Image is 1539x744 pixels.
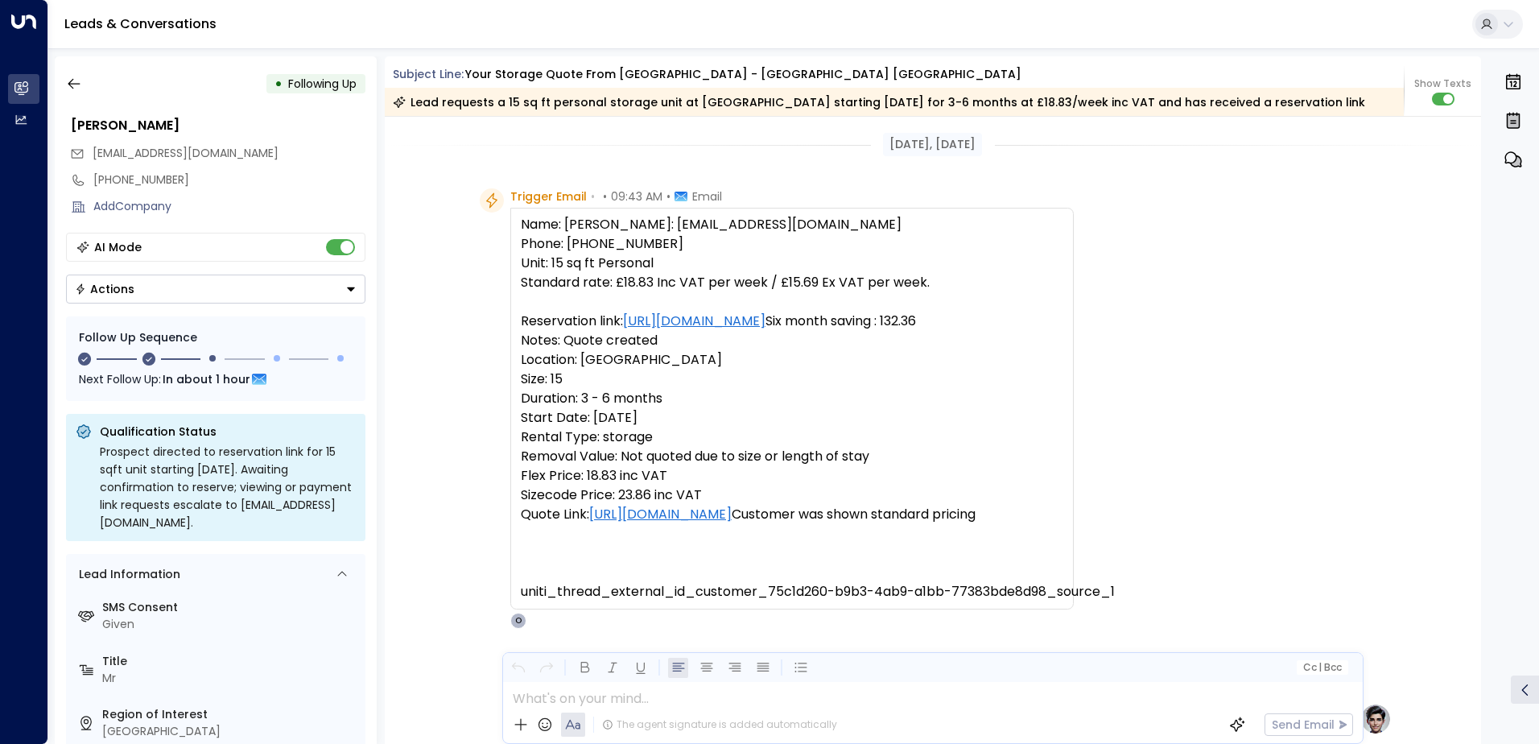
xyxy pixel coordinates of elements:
div: Lead requests a 15 sq ft personal storage unit at [GEOGRAPHIC_DATA] starting [DATE] for 3-6 month... [393,94,1365,110]
span: Trigger Email [510,188,587,205]
div: [PERSON_NAME] [71,116,365,135]
button: Redo [536,658,556,678]
div: AI Mode [94,239,142,255]
label: Region of Interest [102,706,359,723]
label: Title [102,653,359,670]
div: Actions [75,282,134,296]
span: Subject Line: [393,66,464,82]
div: The agent signature is added automatically [602,717,837,732]
span: [EMAIL_ADDRESS][DOMAIN_NAME] [93,145,279,161]
a: [URL][DOMAIN_NAME] [589,505,732,524]
span: 09:43 AM [611,188,662,205]
span: In about 1 hour [163,370,250,388]
span: • [666,188,670,205]
a: [URL][DOMAIN_NAME] [623,312,765,331]
div: O [510,613,526,629]
div: Next Follow Up: [79,370,353,388]
div: [GEOGRAPHIC_DATA] [102,723,359,740]
p: Qualification Status [100,424,356,440]
div: Your storage quote from [GEOGRAPHIC_DATA] - [GEOGRAPHIC_DATA] [GEOGRAPHIC_DATA] [465,66,1021,83]
span: Email [692,188,722,205]
button: Cc|Bcc [1296,660,1347,676]
span: Show Texts [1414,76,1471,91]
div: Button group with a nested menu [66,275,365,304]
span: • [591,188,595,205]
div: Lead Information [73,566,180,583]
div: Given [102,616,359,633]
span: • [603,188,607,205]
pre: Name: [PERSON_NAME]: [EMAIL_ADDRESS][DOMAIN_NAME] Phone: [PHONE_NUMBER] Unit: 15 sq ft Personal S... [521,215,1063,601]
span: hassanmoes@gmail.com [93,145,279,162]
div: Prospect directed to reservation link for 15 sqft unit starting [DATE]. Awaiting confirmation to ... [100,443,356,531]
button: Undo [508,658,528,678]
label: SMS Consent [102,599,359,616]
div: Follow Up Sequence [79,329,353,346]
img: profile-logo.png [1360,703,1392,735]
div: Mr [102,670,359,687]
span: Following Up [288,76,357,92]
a: Leads & Conversations [64,14,217,33]
span: | [1318,662,1322,673]
span: Cc Bcc [1302,662,1341,673]
div: AddCompany [93,198,365,215]
div: [PHONE_NUMBER] [93,172,365,188]
div: • [274,69,283,98]
div: [DATE], [DATE] [883,133,982,156]
button: Actions [66,275,365,304]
